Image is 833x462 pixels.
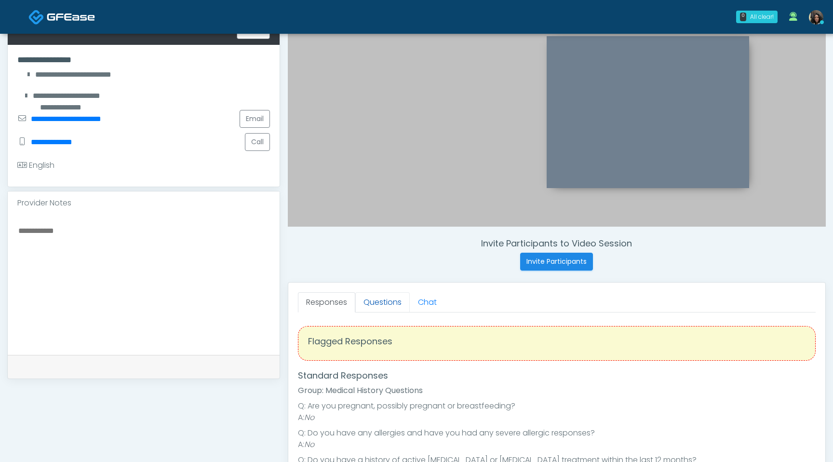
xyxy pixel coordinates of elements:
[17,160,54,171] div: English
[740,13,746,21] div: 0
[304,439,314,450] em: No
[750,13,774,21] div: All clear!
[298,427,816,439] li: Q: Do you have any allergies and have you had any severe allergic responses?
[8,191,280,215] div: Provider Notes
[298,385,423,396] strong: Group: Medical History Questions
[240,110,270,128] a: Email
[355,292,410,313] a: Questions
[298,439,816,450] li: A:
[410,292,445,313] a: Chat
[304,412,314,423] em: No
[47,12,95,22] img: Docovia
[730,7,783,27] a: 0 All clear!
[8,4,37,33] button: Open LiveChat chat widget
[298,370,816,381] h4: Standard Responses
[28,9,44,25] img: Docovia
[288,238,826,249] h4: Invite Participants to Video Session
[245,133,270,151] button: Call
[809,10,823,25] img: Nike Elizabeth Akinjero
[298,400,816,412] li: Q: Are you pregnant, possibly pregnant or breastfeeding?
[28,1,95,32] a: Docovia
[520,253,593,271] button: Invite Participants
[298,292,355,313] a: Responses
[298,412,816,423] li: A:
[308,336,806,347] h4: Flagged Responses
